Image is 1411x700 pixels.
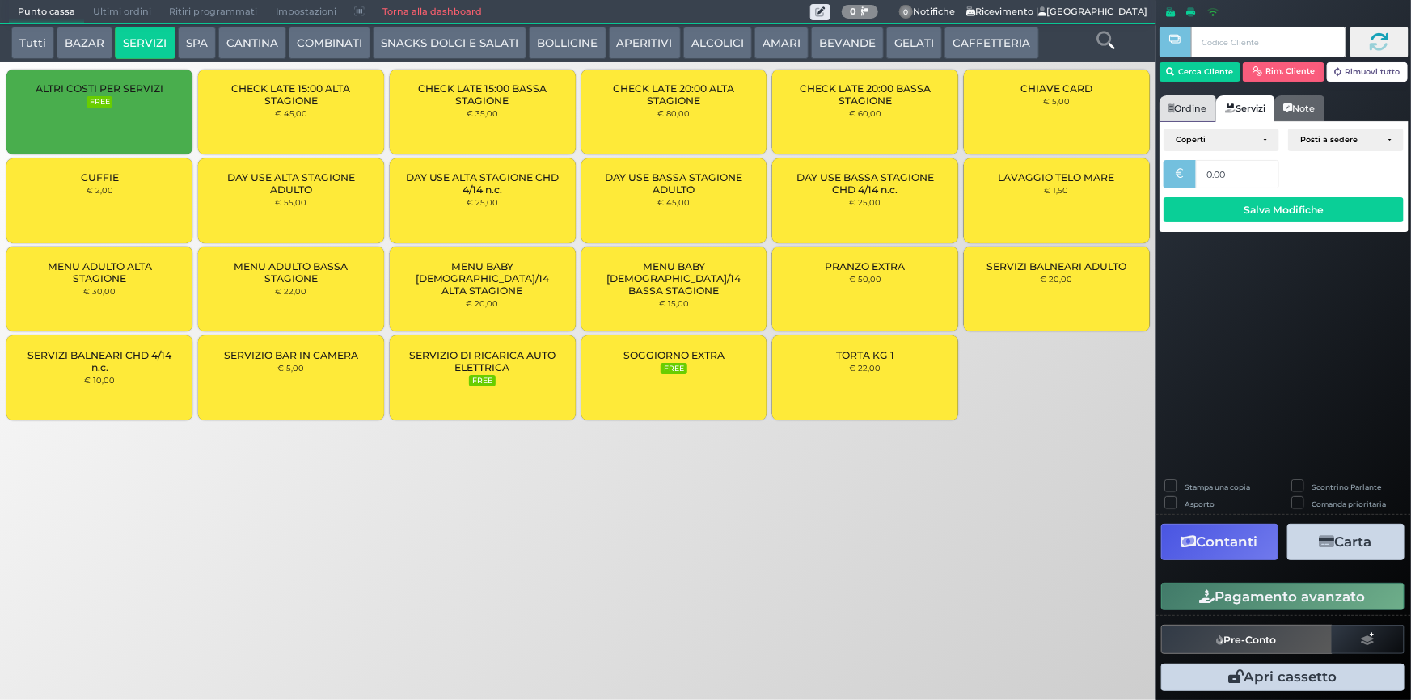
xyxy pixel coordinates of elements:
span: TORTA KG 1 [836,349,894,361]
button: CAFFETTERIA [944,27,1038,59]
input: Prezzo [1196,160,1279,188]
span: MENU BABY [DEMOGRAPHIC_DATA]/14 ALTA STAGIONE [403,260,562,297]
label: Stampa una copia [1185,482,1250,492]
span: CHECK LATE 15:00 BASSA STAGIONE [403,82,562,107]
label: Asporto [1185,499,1215,509]
span: MENU ADULTO ALTA STAGIONE [20,260,179,285]
small: € 5,00 [277,363,304,373]
span: DAY USE BASSA STAGIONE CHD 4/14 n.c. [786,171,944,196]
span: ALTRI COSTI PER SERVIZI [36,82,163,95]
small: FREE [469,375,495,386]
div: Posti a sedere [1300,135,1380,145]
button: BEVANDE [811,27,884,59]
input: Codice Cliente [1191,27,1346,57]
button: SERVIZI [115,27,175,59]
button: CANTINA [218,27,286,59]
span: SERVIZI BALNEARI ADULTO [986,260,1126,272]
button: COMBINATI [289,27,370,59]
span: SERVIZIO DI RICARICA AUTO ELETTRICA [403,349,562,373]
small: € 22,00 [275,286,306,296]
div: Coperti [1176,135,1256,145]
span: Ritiri programmati [160,1,266,23]
span: DAY USE ALTA STAGIONE ADULTO [212,171,370,196]
button: Coperti [1164,129,1279,151]
small: € 22,00 [850,363,881,373]
small: € 2,00 [87,185,113,195]
button: Rim. Cliente [1243,62,1324,82]
span: SERVIZI BALNEARI CHD 4/14 n.c. [20,349,179,373]
button: APERITIVI [609,27,681,59]
span: DAY USE BASSA STAGIONE ADULTO [594,171,753,196]
span: CHECK LATE 20:00 BASSA STAGIONE [786,82,944,107]
small: € 55,00 [275,197,306,207]
small: € 20,00 [1041,274,1073,284]
button: GELATI [886,27,942,59]
span: DAY USE ALTA STAGIONE CHD 4/14 n.c. [403,171,562,196]
small: FREE [661,363,686,374]
button: BAZAR [57,27,112,59]
button: Pagamento avanzato [1161,583,1405,610]
small: € 45,00 [275,108,307,118]
label: Comanda prioritaria [1312,499,1387,509]
button: Contanti [1161,524,1278,560]
small: € 45,00 [657,197,690,207]
a: Note [1274,95,1324,121]
span: LAVAGGIO TELO MARE [999,171,1115,183]
button: Pre-Conto [1161,625,1333,654]
button: Posti a sedere [1288,129,1404,151]
span: PRANZO EXTRA [826,260,906,272]
b: 0 [850,6,856,17]
small: € 30,00 [83,286,116,296]
small: € 25,00 [467,197,498,207]
small: € 20,00 [467,298,499,308]
button: SPA [178,27,216,59]
span: CHECK LATE 15:00 ALTA STAGIONE [212,82,370,107]
span: Impostazioni [267,1,345,23]
button: BOLLICINE [529,27,606,59]
button: Salva Modifiche [1164,197,1404,222]
small: € 80,00 [657,108,690,118]
small: € 35,00 [467,108,498,118]
span: CHECK LATE 20:00 ALTA STAGIONE [594,82,753,107]
small: FREE [87,96,112,108]
span: MENU BABY [DEMOGRAPHIC_DATA]/14 BASSA STAGIONE [594,260,753,297]
button: Cerca Cliente [1160,62,1241,82]
button: Carta [1287,524,1405,560]
button: ALCOLICI [683,27,752,59]
button: Rimuovi tutto [1327,62,1409,82]
small: € 10,00 [84,375,115,385]
button: Tutti [11,27,54,59]
small: € 50,00 [849,274,881,284]
a: Torna alla dashboard [374,1,491,23]
span: CHIAVE CARD [1020,82,1092,95]
span: SOGGIORNO EXTRA [623,349,725,361]
button: AMARI [754,27,809,59]
small: € 25,00 [850,197,881,207]
small: € 15,00 [659,298,689,308]
small: € 60,00 [849,108,881,118]
span: CUFFIE [81,171,119,183]
small: € 5,00 [1043,96,1070,106]
a: Ordine [1160,95,1216,121]
span: Punto cassa [9,1,84,23]
a: Servizi [1216,95,1274,121]
span: Ultimi ordini [84,1,160,23]
button: Apri cassetto [1161,664,1405,691]
button: SNACKS DOLCI E SALATI [373,27,526,59]
small: € 1,50 [1045,185,1069,195]
span: 0 [899,5,914,19]
span: MENU ADULTO BASSA STAGIONE [212,260,370,285]
span: SERVIZIO BAR IN CAMERA [224,349,358,361]
label: Scontrino Parlante [1312,482,1382,492]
